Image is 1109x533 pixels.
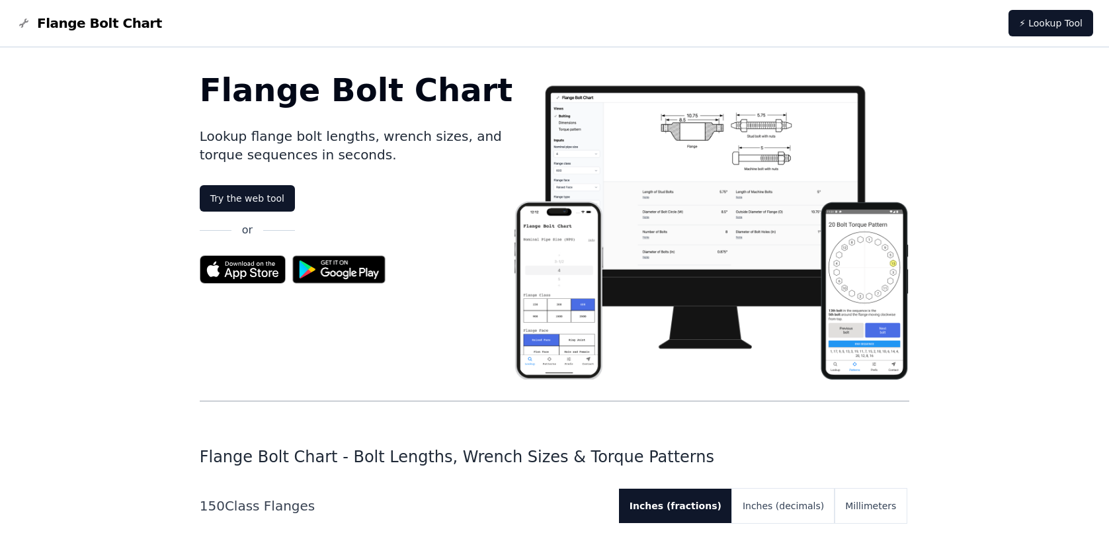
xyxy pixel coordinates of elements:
[242,222,253,238] p: or
[200,497,608,515] h2: 150 Class Flanges
[16,15,32,31] img: Flange Bolt Chart Logo
[835,489,907,523] button: Millimeters
[732,489,835,523] button: Inches (decimals)
[37,14,162,32] span: Flange Bolt Chart
[619,489,732,523] button: Inches (fractions)
[16,14,162,32] a: Flange Bolt Chart LogoFlange Bolt Chart
[1008,10,1093,36] a: ⚡ Lookup Tool
[200,74,513,106] h1: Flange Bolt Chart
[200,185,295,212] a: Try the web tool
[200,446,910,468] h1: Flange Bolt Chart - Bolt Lengths, Wrench Sizes & Torque Patterns
[200,255,286,284] img: App Store badge for the Flange Bolt Chart app
[200,127,513,164] p: Lookup flange bolt lengths, wrench sizes, and torque sequences in seconds.
[286,249,393,290] img: Get it on Google Play
[513,74,909,380] img: Flange bolt chart app screenshot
